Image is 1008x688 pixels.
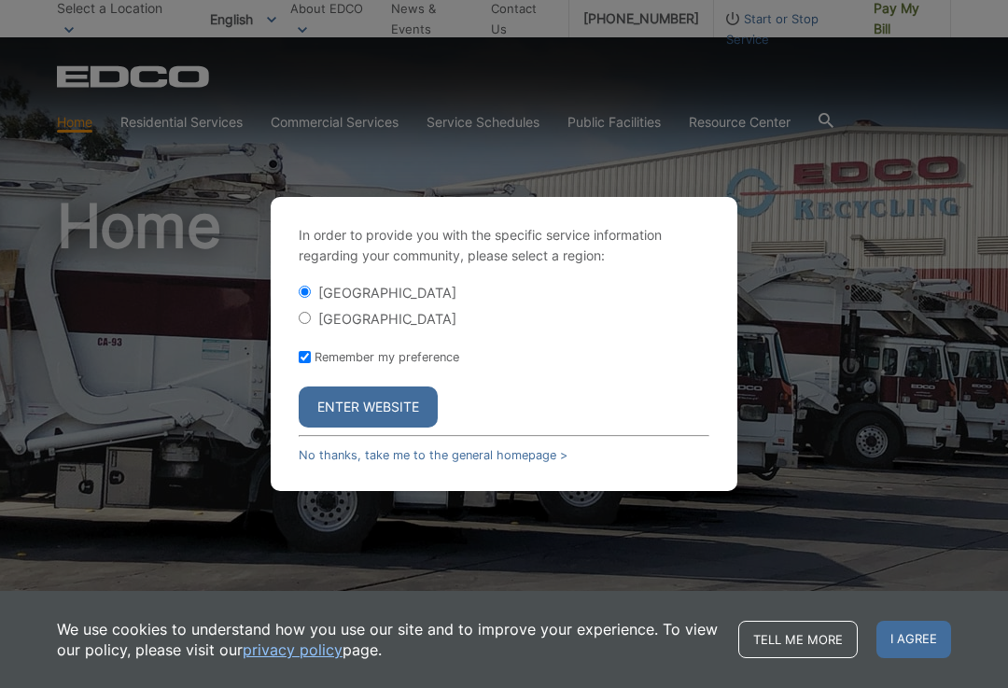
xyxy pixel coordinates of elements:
p: In order to provide you with the specific service information regarding your community, please se... [299,225,709,266]
label: [GEOGRAPHIC_DATA] [318,285,456,301]
a: Tell me more [738,621,858,658]
p: We use cookies to understand how you use our site and to improve your experience. To view our pol... [57,619,720,660]
a: privacy policy [243,639,343,660]
label: [GEOGRAPHIC_DATA] [318,311,456,327]
label: Remember my preference [315,350,459,364]
a: No thanks, take me to the general homepage > [299,448,567,462]
span: I agree [876,621,951,658]
button: Enter Website [299,386,438,428]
